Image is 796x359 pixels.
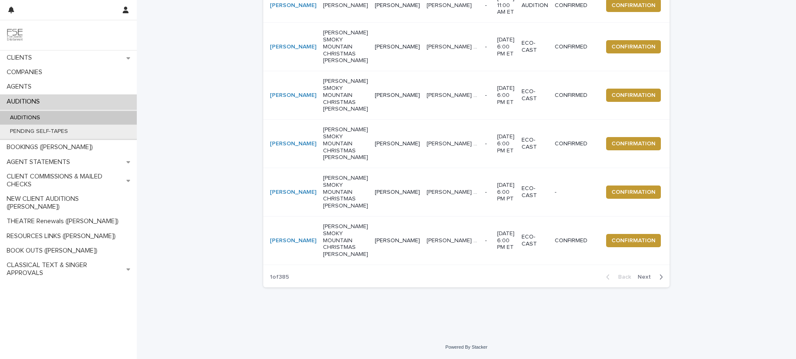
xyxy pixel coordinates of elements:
p: [PERSON_NAME] [375,43,420,51]
p: COMPANIES [3,68,49,76]
p: [DATE] 6:00 PM ET [497,133,515,154]
p: ECO-CAST [522,234,548,248]
p: [PERSON_NAME] [427,0,473,9]
p: [DATE] 6:00 PM ET [497,230,515,251]
p: - [485,140,490,147]
p: [PERSON_NAME] SMOKY MOUNTAIN CHRISTMAS [PERSON_NAME] [323,126,368,161]
p: [PERSON_NAME] [375,92,420,99]
p: [PERSON_NAME] SMOKY MOUNTAIN CHRISTMAS [PERSON_NAME] [323,175,368,210]
button: CONFIRMATION [606,40,661,53]
p: - [555,189,596,196]
p: [PERSON_NAME] SMOKY MOUNTAIN CHRISTMAS [PERSON_NAME] [323,29,368,64]
p: BOB CRATCHIT AND OTHERS [427,139,480,147]
p: ECO-CAST [522,40,548,54]
p: [DATE] 6:00 PM ET [497,36,515,57]
tr: [PERSON_NAME] [PERSON_NAME] SMOKY MOUNTAIN CHRISTMAS [PERSON_NAME][PERSON_NAME][PERSON_NAME] AND ... [263,71,674,120]
p: CONFIRMED [555,2,596,9]
span: CONFIRMATION [612,91,655,99]
p: AUDITIONS [3,98,46,106]
span: Next [638,274,656,280]
span: CONFIRMATION [612,43,655,51]
button: CONFIRMATION [606,234,661,247]
span: Back [613,274,631,280]
button: CONFIRMATION [606,89,661,102]
p: - [485,92,490,99]
p: AUDITIONS [3,114,47,121]
p: CONFIRMED [555,92,596,99]
p: AGENT STATEMENTS [3,158,77,166]
p: [PERSON_NAME] SMOKY MOUNTAIN CHRISTMAS [PERSON_NAME] [323,78,368,113]
tr: [PERSON_NAME] [PERSON_NAME] SMOKY MOUNTAIN CHRISTMAS [PERSON_NAME][PERSON_NAME][PERSON_NAME] AND ... [263,168,674,217]
span: CONFIRMATION [612,188,655,196]
button: Next [634,273,670,281]
a: [PERSON_NAME] [270,43,316,51]
img: 9JgRvJ3ETPGCJDhvPVA5 [7,27,23,43]
p: AUDITION [522,2,548,9]
tr: [PERSON_NAME] [PERSON_NAME] SMOKY MOUNTAIN CHRISTMAS [PERSON_NAME][PERSON_NAME][PERSON_NAME] AND ... [263,217,674,265]
p: [PERSON_NAME] SMOKY MOUNTAIN CHRISTMAS [PERSON_NAME] [323,223,368,258]
a: [PERSON_NAME] [270,237,316,244]
p: [PERSON_NAME] [375,237,420,244]
p: [DATE] 6:00 PM ET [497,85,515,106]
p: PENDING SELF-TAPES [3,128,75,135]
p: THEATRE Renewals ([PERSON_NAME]) [3,217,125,225]
p: CLIENTS [3,54,39,62]
a: [PERSON_NAME] [270,92,316,99]
span: CONFIRMATION [612,236,655,245]
tr: [PERSON_NAME] [PERSON_NAME] SMOKY MOUNTAIN CHRISTMAS [PERSON_NAME][PERSON_NAME][PERSON_NAME] AND ... [263,23,674,71]
p: BOOK OUTS ([PERSON_NAME]) [3,247,104,255]
button: Back [599,273,634,281]
a: Powered By Stacker [445,345,487,349]
p: JACOB MARLEY AND OTHERS [427,42,480,51]
p: [PERSON_NAME] [375,189,420,196]
p: NEW CLIENT AUDITIONS ([PERSON_NAME]) [3,195,137,211]
p: CLASSICAL TEXT & SINGER APPROVALS [3,261,126,277]
a: [PERSON_NAME] [270,2,316,9]
p: BOOKINGS ([PERSON_NAME]) [3,143,99,151]
p: [PERSON_NAME] [375,2,420,9]
p: CONFIRMED [555,237,596,244]
p: ECO-CAST [522,88,548,102]
p: ECO-CAST [522,137,548,151]
p: CONFIRMED [555,43,596,51]
p: [DATE] 6:00 PM PT [497,182,515,202]
button: CONFIRMATION [606,186,661,199]
p: - [485,189,490,196]
p: - [485,2,490,9]
tr: [PERSON_NAME] [PERSON_NAME] SMOKY MOUNTAIN CHRISTMAS [PERSON_NAME][PERSON_NAME][PERSON_NAME] AND ... [263,120,674,168]
p: [PERSON_NAME] [375,140,420,147]
p: ECO-CAST [522,185,548,199]
span: CONFIRMATION [612,1,655,10]
p: CONFIRMED [555,140,596,147]
span: CONFIRMATION [612,140,655,148]
p: BOB CRATCHIT AND OTHERS [427,187,480,196]
p: BOB CRATCHIT AND OTHERS [427,90,480,99]
p: [PERSON_NAME] [323,2,368,9]
p: CLIENT COMMISSIONS & MAILED CHECKS [3,173,126,188]
p: AGENTS [3,83,38,91]
p: - [485,237,490,244]
p: - [485,43,490,51]
p: RESOURCES LINKS ([PERSON_NAME]) [3,232,122,240]
a: [PERSON_NAME] [270,140,316,147]
p: BOB CRATCHIT AND OTHERS [427,236,480,244]
p: 1 of 385 [263,267,296,287]
button: CONFIRMATION [606,137,661,150]
a: [PERSON_NAME] [270,189,316,196]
